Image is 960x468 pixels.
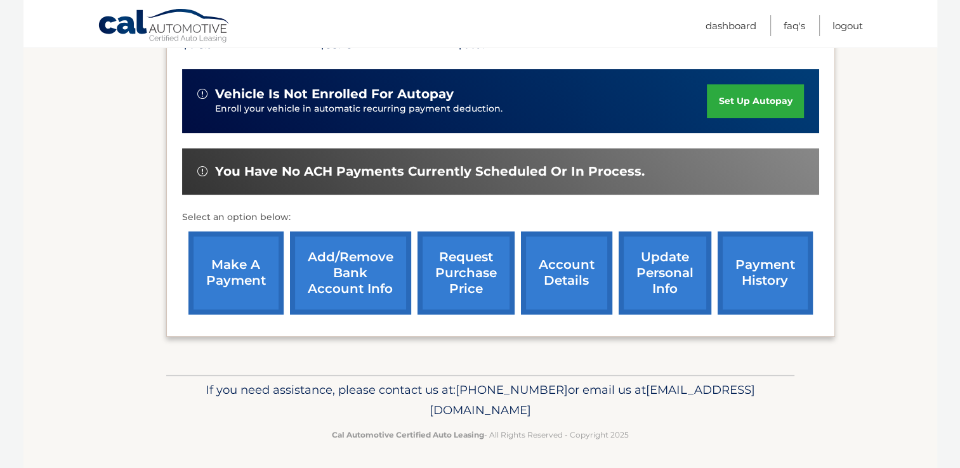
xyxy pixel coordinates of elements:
span: You have no ACH payments currently scheduled or in process. [215,164,645,179]
a: make a payment [188,231,284,315]
span: [PHONE_NUMBER] [456,382,568,397]
a: account details [521,231,612,315]
a: payment history [718,231,813,315]
img: alert-white.svg [197,166,207,176]
a: FAQ's [784,15,805,36]
strong: Cal Automotive Certified Auto Leasing [332,430,484,439]
p: If you need assistance, please contact us at: or email us at [174,380,786,420]
p: Select an option below: [182,210,819,225]
p: - All Rights Reserved - Copyright 2025 [174,428,786,441]
a: Dashboard [706,15,756,36]
p: Enroll your vehicle in automatic recurring payment deduction. [215,102,707,116]
a: update personal info [619,231,711,315]
a: Logout [832,15,863,36]
img: alert-white.svg [197,89,207,99]
span: vehicle is not enrolled for autopay [215,86,454,102]
a: request purchase price [418,231,515,315]
a: Add/Remove bank account info [290,231,411,315]
a: Cal Automotive [98,8,231,45]
a: set up autopay [707,84,803,118]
